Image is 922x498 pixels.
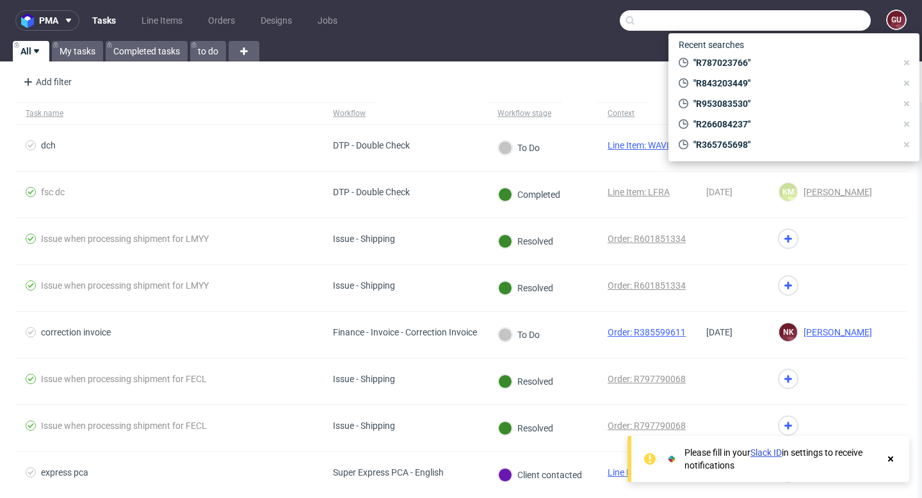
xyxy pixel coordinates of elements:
[41,234,209,244] div: Issue when processing shipment for LMYY
[85,10,124,31] a: Tasks
[608,467,672,478] a: Line Item: RFHQ
[608,108,638,118] div: Context
[52,41,103,61] a: My tasks
[688,77,896,90] span: "R843203449"
[688,97,896,110] span: "R953083530"
[41,280,209,291] div: Issue when processing shipment for LMYY
[497,108,551,118] div: Workflow stage
[887,11,905,29] figcaption: gu
[41,140,56,150] div: dch
[665,453,678,465] img: Slack
[333,374,395,384] div: Issue - Shipping
[41,187,65,197] div: fsc dc
[688,138,896,151] span: "R365765698"
[706,187,732,197] span: [DATE]
[798,327,872,337] span: [PERSON_NAME]
[608,187,670,197] a: Line Item: LFRA
[498,281,553,295] div: Resolved
[608,421,686,431] a: Order: R797790068
[41,467,88,478] div: express pca
[26,108,312,119] span: Task name
[498,421,553,435] div: Resolved
[498,468,582,482] div: Client contacted
[333,421,395,431] div: Issue - Shipping
[498,188,560,202] div: Completed
[608,280,686,291] a: Order: R601851334
[15,10,79,31] button: pma
[498,141,540,155] div: To Do
[333,467,444,478] div: Super Express PCA - English
[608,140,672,150] a: Line Item: WAVL
[333,108,366,118] div: Workflow
[498,374,553,389] div: Resolved
[41,327,111,337] div: correction invoice
[608,327,686,337] a: Order: R385599611
[333,280,395,291] div: Issue - Shipping
[333,140,410,150] div: DTP - Double Check
[684,446,878,472] div: Please fill in your in settings to receive notifications
[688,118,896,131] span: "R266084237"
[779,183,797,201] figcaption: KM
[41,421,207,431] div: Issue when processing shipment for FECL
[333,234,395,244] div: Issue - Shipping
[333,187,410,197] div: DTP - Double Check
[106,41,188,61] a: Completed tasks
[18,72,74,92] div: Add filter
[608,374,686,384] a: Order: R797790068
[333,327,477,337] div: Finance - Invoice - Correction Invoice
[200,10,243,31] a: Orders
[13,41,49,61] a: All
[688,56,896,69] span: "R787023766"
[21,13,39,28] img: logo
[706,327,732,337] span: [DATE]
[190,41,226,61] a: to do
[798,187,872,197] span: [PERSON_NAME]
[674,35,749,55] span: Recent searches
[41,374,207,384] div: Issue when processing shipment for FECL
[498,234,553,248] div: Resolved
[608,234,686,244] a: Order: R601851334
[750,447,782,458] a: Slack ID
[779,323,797,341] figcaption: NK
[310,10,345,31] a: Jobs
[498,328,540,342] div: To Do
[39,16,58,25] span: pma
[253,10,300,31] a: Designs
[134,10,190,31] a: Line Items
